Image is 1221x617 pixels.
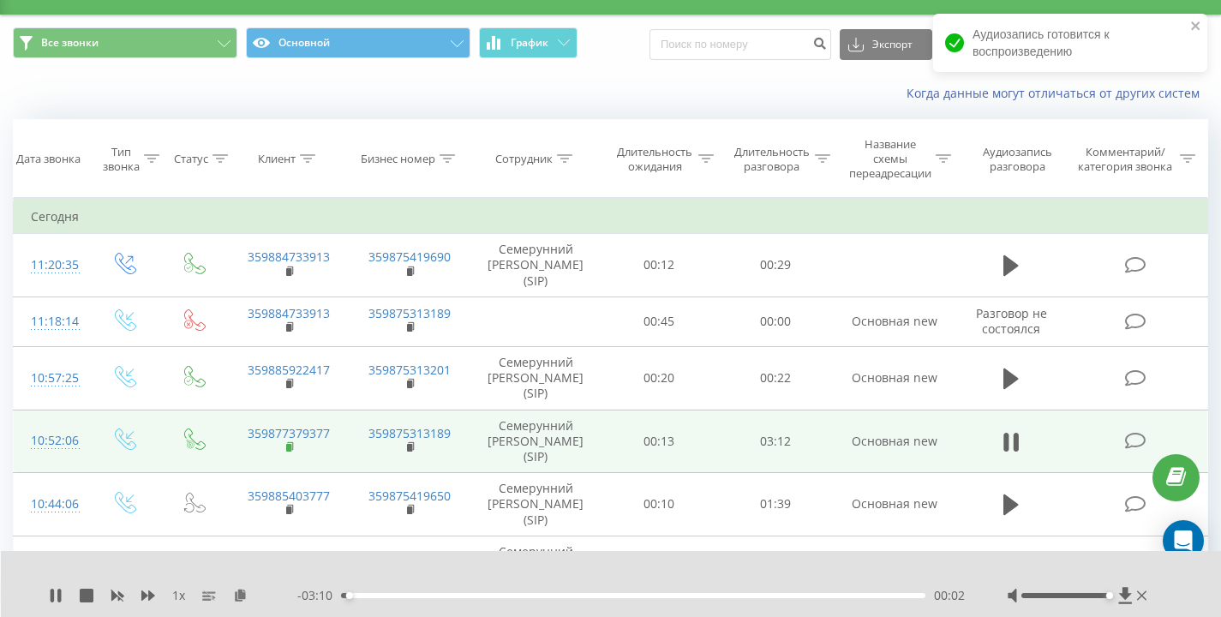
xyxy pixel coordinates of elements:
a: 359877379377 [248,425,330,441]
td: Основная new [834,347,955,410]
td: 00:22 [717,347,834,410]
a: 359885922417 [248,362,330,378]
td: 00:29 [717,234,834,297]
td: 00:00 [717,536,834,599]
a: 359884733913 [248,305,330,321]
td: Семерунний [PERSON_NAME] (SIP) [470,536,601,599]
td: 00:38 [601,536,717,599]
div: Название схемы переадресации [849,137,931,181]
td: 00:10 [601,473,717,536]
td: Основная new [834,410,955,473]
td: Семерунний [PERSON_NAME] (SIP) [470,234,601,297]
td: 00:00 [717,297,834,346]
td: 03:12 [717,410,834,473]
a: 359875419690 [368,249,451,265]
a: 359875419650 [368,488,451,504]
div: Аудиозапись разговора [971,145,1063,174]
td: 00:45 [601,297,717,346]
div: 10:44:06 [31,488,71,521]
div: Бизнес номер [361,152,435,166]
button: Основной [246,27,470,58]
div: Длительность ожидания [616,145,693,174]
div: Сотрудник [495,152,553,166]
span: График [511,37,548,49]
td: Семерунний [PERSON_NAME] (SIP) [470,473,601,536]
td: 00:12 [601,234,717,297]
td: Семерунний [PERSON_NAME] (SIP) [470,347,601,410]
td: Основная new [834,473,955,536]
button: Все звонки [13,27,237,58]
span: Все звонки [41,36,99,50]
div: Тип звонка [103,145,140,174]
span: - 03:10 [297,587,341,604]
a: 359875313201 [368,362,451,378]
button: Экспорт [840,29,932,60]
button: close [1190,19,1202,35]
div: Accessibility label [1106,592,1113,599]
td: Семерунний [PERSON_NAME] (SIP) [470,410,601,473]
span: Разговор не состоялся [976,305,1047,337]
a: 359875313189 [368,305,451,321]
span: 00:02 [934,587,965,604]
td: 00:20 [601,347,717,410]
button: График [479,27,578,58]
div: Статус [174,152,208,166]
div: Клиент [258,152,296,166]
div: Аудиозапись готовится к воспроизведению [933,14,1207,72]
a: Когда данные могут отличаться от других систем [907,85,1208,101]
div: Дата звонка [16,152,81,166]
div: Accessibility label [346,592,353,599]
td: 00:13 [601,410,717,473]
input: Поиск по номеру [649,29,831,60]
div: Open Intercom Messenger [1163,520,1204,561]
div: 10:57:25 [31,362,71,395]
div: Длительность разговора [733,145,811,174]
div: 11:18:14 [31,305,71,338]
td: Сегодня [14,200,1208,234]
a: 359885403777 [248,488,330,504]
div: 10:52:06 [31,424,71,458]
td: Основная new [834,297,955,346]
a: 359875313189 [368,425,451,441]
a: 359884733913 [248,249,330,265]
span: 1 x [172,587,185,604]
div: Комментарий/категория звонка [1075,145,1176,174]
td: 01:39 [717,473,834,536]
div: 11:20:35 [31,249,71,282]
